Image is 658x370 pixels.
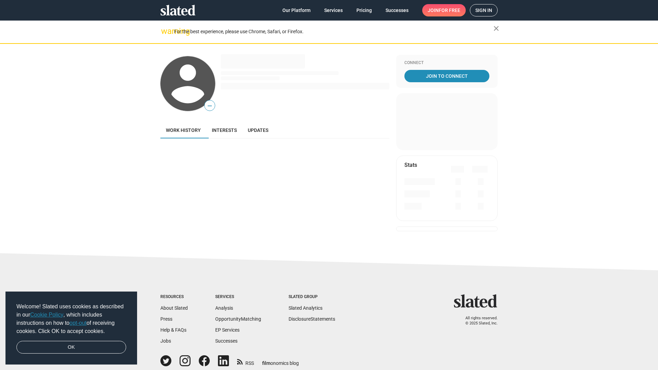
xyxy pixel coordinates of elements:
[160,122,206,138] a: Work history
[160,316,172,322] a: Press
[386,4,409,16] span: Successes
[404,60,489,66] div: Connect
[161,27,169,35] mat-icon: warning
[262,355,299,367] a: filmonomics blog
[160,338,171,344] a: Jobs
[166,127,201,133] span: Work history
[458,316,498,326] p: All rights reserved. © 2025 Slated, Inc.
[289,294,335,300] div: Slated Group
[174,27,493,36] div: For the best experience, please use Chrome, Safari, or Firefox.
[30,312,63,318] a: Cookie Policy
[439,4,460,16] span: for free
[475,4,492,16] span: Sign in
[262,360,270,366] span: film
[215,294,261,300] div: Services
[160,327,186,333] a: Help & FAQs
[16,341,126,354] a: dismiss cookie message
[215,305,233,311] a: Analysis
[215,327,240,333] a: EP Services
[277,4,316,16] a: Our Platform
[324,4,343,16] span: Services
[205,101,215,110] span: —
[206,122,242,138] a: Interests
[428,4,460,16] span: Join
[422,4,466,16] a: Joinfor free
[289,316,335,322] a: DisclosureStatements
[212,127,237,133] span: Interests
[215,338,237,344] a: Successes
[406,70,488,82] span: Join To Connect
[5,292,137,365] div: cookieconsent
[319,4,348,16] a: Services
[404,161,417,169] mat-card-title: Stats
[282,4,310,16] span: Our Platform
[237,356,254,367] a: RSS
[380,4,414,16] a: Successes
[351,4,377,16] a: Pricing
[470,4,498,16] a: Sign in
[242,122,274,138] a: Updates
[160,305,188,311] a: About Slated
[404,70,489,82] a: Join To Connect
[70,320,87,326] a: opt-out
[160,294,188,300] div: Resources
[356,4,372,16] span: Pricing
[248,127,268,133] span: Updates
[16,303,126,335] span: Welcome! Slated uses cookies as described in our , which includes instructions on how to of recei...
[215,316,261,322] a: OpportunityMatching
[492,24,500,33] mat-icon: close
[289,305,322,311] a: Slated Analytics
